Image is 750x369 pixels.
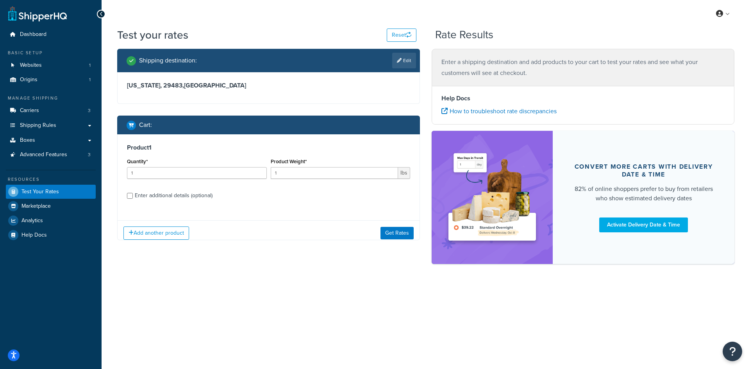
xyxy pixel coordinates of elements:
a: Test Your Rates [6,185,96,199]
span: Test Your Rates [21,189,59,195]
h4: Help Docs [441,94,725,103]
li: Websites [6,58,96,73]
h2: Shipping destination : [139,57,197,64]
button: Reset [387,29,416,42]
a: Carriers3 [6,103,96,118]
span: Websites [20,62,42,69]
input: 0 [127,167,267,179]
a: Origins1 [6,73,96,87]
span: Marketplace [21,203,51,210]
div: 82% of online shoppers prefer to buy from retailers who show estimated delivery dates [571,184,716,203]
label: Quantity* [127,159,148,164]
label: Product Weight* [271,159,307,164]
a: Analytics [6,214,96,228]
a: Activate Delivery Date & Time [599,217,688,232]
a: Marketplace [6,199,96,213]
li: Carriers [6,103,96,118]
span: Carriers [20,107,39,114]
h2: Cart : [139,121,152,128]
a: Advanced Features3 [6,148,96,162]
span: Help Docs [21,232,47,239]
div: Manage Shipping [6,95,96,102]
a: Boxes [6,133,96,148]
span: Dashboard [20,31,46,38]
a: Websites1 [6,58,96,73]
span: Analytics [21,217,43,224]
span: 3 [88,152,91,158]
span: Origins [20,77,37,83]
span: 3 [88,107,91,114]
a: How to troubleshoot rate discrepancies [441,107,557,116]
img: feature-image-ddt-36eae7f7280da8017bfb280eaccd9c446f90b1fe08728e4019434db127062ab4.png [443,143,541,252]
div: Resources [6,176,96,183]
div: Enter additional details (optional) [135,190,212,201]
a: Dashboard [6,27,96,42]
input: Enter additional details (optional) [127,193,133,199]
input: 0.00 [271,167,398,179]
div: Basic Setup [6,50,96,56]
span: lbs [398,167,410,179]
h3: [US_STATE], 29483 , [GEOGRAPHIC_DATA] [127,82,410,89]
span: 1 [89,77,91,83]
div: Convert more carts with delivery date & time [571,163,716,178]
button: Get Rates [380,227,414,239]
span: Shipping Rules [20,122,56,129]
h2: Rate Results [435,29,493,41]
button: Add another product [123,226,189,240]
span: Advanced Features [20,152,67,158]
h1: Test your rates [117,27,188,43]
p: Enter a shipping destination and add products to your cart to test your rates and see what your c... [441,57,725,78]
li: Advanced Features [6,148,96,162]
a: Help Docs [6,228,96,242]
span: Boxes [20,137,35,144]
span: 1 [89,62,91,69]
a: Shipping Rules [6,118,96,133]
h3: Product 1 [127,144,410,152]
a: Edit [392,53,416,68]
button: Open Resource Center [723,342,742,361]
li: Origins [6,73,96,87]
